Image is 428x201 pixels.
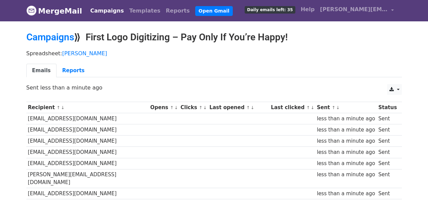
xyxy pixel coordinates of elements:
[199,105,203,110] a: ↑
[246,105,250,110] a: ↑
[26,32,74,43] a: Campaigns
[377,188,398,199] td: Sent
[26,84,402,91] p: Sent less than a minute ago
[377,113,398,124] td: Sent
[317,160,375,167] div: less than a minute ago
[179,102,208,113] th: Clicks
[26,64,57,78] a: Emails
[377,102,398,113] th: Status
[26,136,149,147] td: [EMAIL_ADDRESS][DOMAIN_NAME]
[317,148,375,156] div: less than a minute ago
[149,102,179,113] th: Opens
[306,105,310,110] a: ↑
[127,4,163,18] a: Templates
[174,105,178,110] a: ↓
[26,50,402,57] p: Spreadsheet:
[208,102,269,113] th: Last opened
[57,105,60,110] a: ↑
[317,126,375,134] div: less than a minute ago
[26,188,149,199] td: [EMAIL_ADDRESS][DOMAIN_NAME]
[242,3,298,16] a: Daily emails left: 35
[377,136,398,147] td: Sent
[377,169,398,188] td: Sent
[62,50,107,57] a: [PERSON_NAME]
[317,171,375,179] div: less than a minute ago
[26,4,82,18] a: MergeMail
[298,3,317,16] a: Help
[317,190,375,198] div: less than a minute ago
[26,5,37,16] img: MergeMail logo
[26,158,149,169] td: [EMAIL_ADDRESS][DOMAIN_NAME]
[377,158,398,169] td: Sent
[336,105,340,110] a: ↓
[26,113,149,124] td: [EMAIL_ADDRESS][DOMAIN_NAME]
[26,32,402,43] h2: ⟫ First Logo Digitizing – Pay Only If You’re Happy!
[311,105,314,110] a: ↓
[170,105,174,110] a: ↑
[315,102,377,113] th: Sent
[26,147,149,158] td: [EMAIL_ADDRESS][DOMAIN_NAME]
[269,102,315,113] th: Last clicked
[332,105,336,110] a: ↑
[317,3,397,19] a: [PERSON_NAME][EMAIL_ADDRESS][DOMAIN_NAME]
[317,115,375,123] div: less than a minute ago
[245,6,295,14] span: Daily emails left: 35
[61,105,65,110] a: ↓
[195,6,233,16] a: Open Gmail
[251,105,254,110] a: ↓
[377,147,398,158] td: Sent
[57,64,90,78] a: Reports
[320,5,388,14] span: [PERSON_NAME][EMAIL_ADDRESS][DOMAIN_NAME]
[26,102,149,113] th: Recipient
[317,137,375,145] div: less than a minute ago
[26,124,149,136] td: [EMAIL_ADDRESS][DOMAIN_NAME]
[88,4,127,18] a: Campaigns
[377,124,398,136] td: Sent
[26,169,149,188] td: [PERSON_NAME][EMAIL_ADDRESS][DOMAIN_NAME]
[163,4,193,18] a: Reports
[203,105,207,110] a: ↓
